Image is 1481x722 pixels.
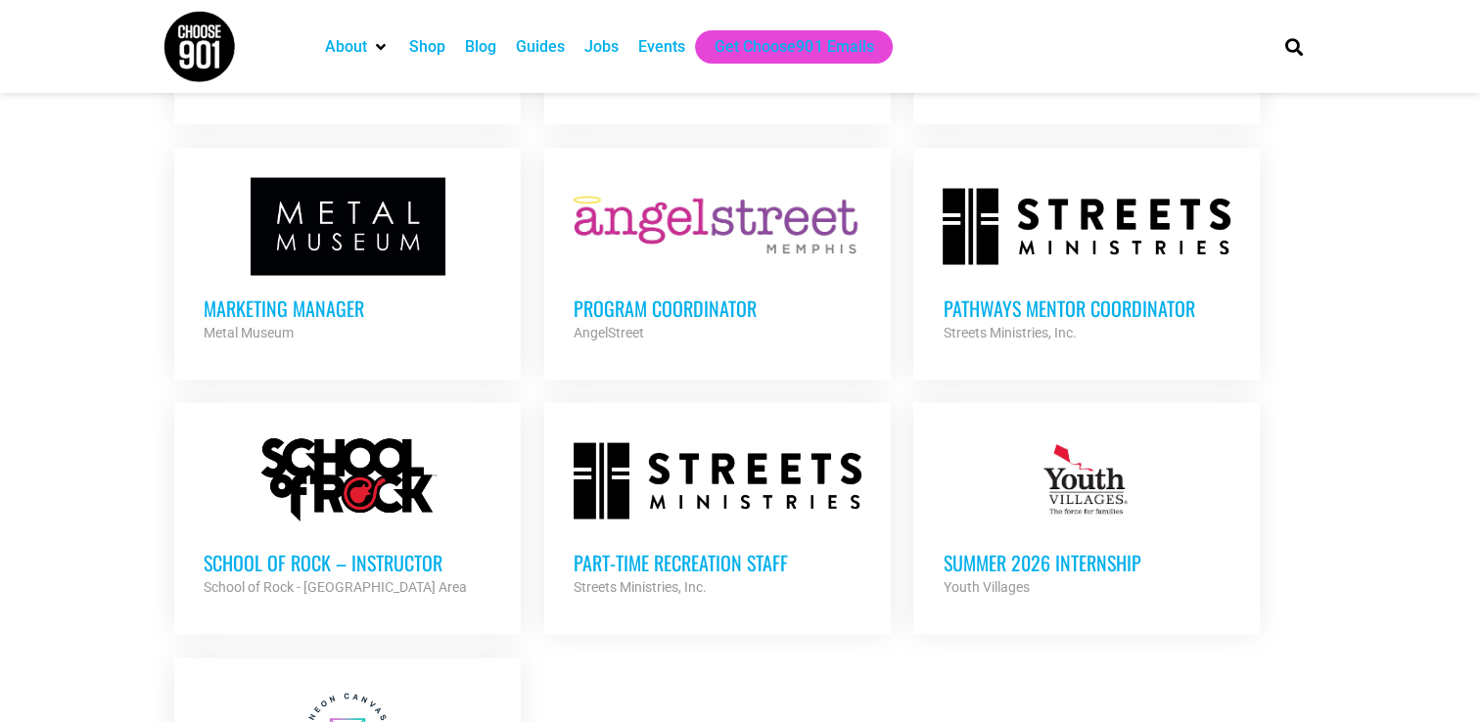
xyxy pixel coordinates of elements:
div: Search [1277,30,1310,63]
strong: Metal Museum [204,325,294,340]
a: Shop [409,35,445,59]
a: Blog [465,35,496,59]
strong: Youth Villages [943,579,1029,595]
a: Program Coordinator AngelStreet [544,149,891,374]
a: Events [638,35,685,59]
a: Marketing Manager Metal Museum [174,149,521,374]
strong: Streets Ministries, Inc. [943,325,1076,340]
h3: Marketing Manager [204,295,491,321]
strong: AngelStreet [574,325,644,340]
a: Pathways Mentor Coordinator Streets Ministries, Inc. [913,149,1260,374]
a: School of Rock – Instructor School of Rock - [GEOGRAPHIC_DATA] Area [174,403,521,628]
a: Summer 2026 Internship Youth Villages [913,403,1260,628]
a: About [325,35,367,59]
h3: Summer 2026 Internship [943,550,1230,575]
h3: School of Rock – Instructor [204,550,491,575]
a: Get Choose901 Emails [715,35,873,59]
strong: Streets Ministries, Inc. [574,579,707,595]
div: About [315,30,399,64]
h3: Pathways Mentor Coordinator [943,295,1230,321]
a: Jobs [584,35,619,59]
h3: Program Coordinator [574,295,861,321]
a: Part-time Recreation Staff Streets Ministries, Inc. [544,403,891,628]
h3: Part-time Recreation Staff [574,550,861,575]
nav: Main nav [315,30,1251,64]
a: Guides [516,35,565,59]
strong: School of Rock - [GEOGRAPHIC_DATA] Area [204,579,467,595]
